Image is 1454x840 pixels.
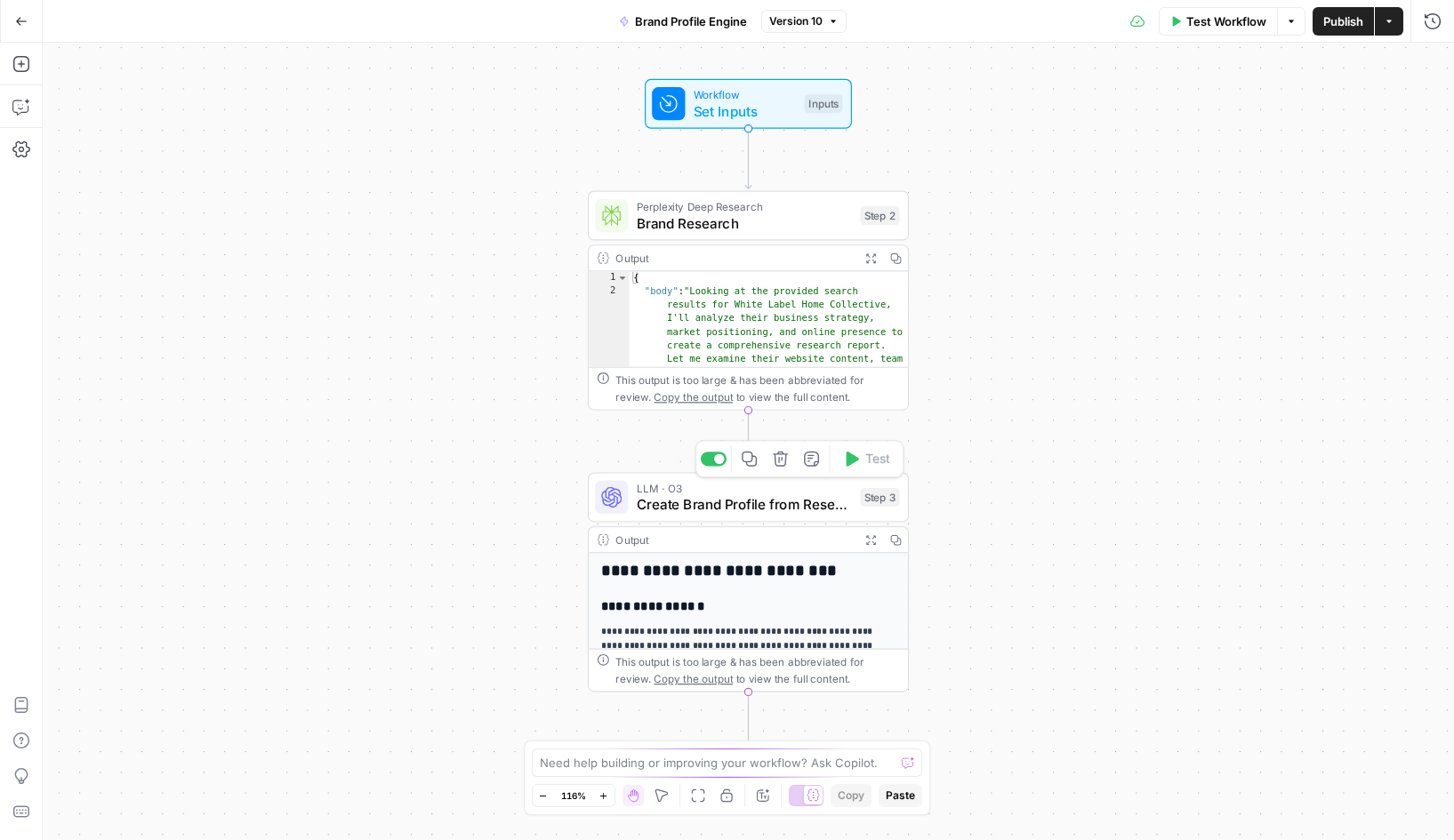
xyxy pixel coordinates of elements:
[654,390,733,403] span: Copy the output
[615,372,899,404] div: This output is too large & has been abbreviated for review. to view the full content.
[865,450,890,468] span: Test
[615,653,899,686] div: This output is too large & has been abbreviated for review. to view the full content.
[561,788,586,803] span: 116%
[769,13,823,29] span: Version 10
[745,692,751,752] g: Edge from step_3 to end
[831,784,872,807] button: Copy
[588,79,909,129] div: WorkflowSet InputsInputs
[589,271,629,284] div: 1
[615,532,852,548] div: Output
[860,206,899,225] div: Step 2
[1313,7,1374,36] button: Publish
[637,480,852,497] span: LLM · O3
[860,488,899,507] div: Step 3
[838,788,864,804] span: Copy
[608,7,758,36] button: Brand Profile Engine
[879,784,922,807] button: Paste
[637,494,852,515] span: Create Brand Profile from Research
[834,445,898,472] button: Test
[617,271,629,284] span: Toggle code folding, rows 1 through 3
[654,672,733,684] span: Copy the output
[694,100,796,121] span: Set Inputs
[804,94,842,113] div: Inputs
[1323,12,1363,30] span: Publish
[886,788,915,804] span: Paste
[588,191,909,411] div: Perplexity Deep ResearchBrand ResearchStep 2Output{ "body":"Looking at the provided search result...
[694,86,796,103] span: Workflow
[1186,12,1266,30] span: Test Workflow
[615,250,852,267] div: Output
[745,129,751,189] g: Edge from start to step_2
[761,10,847,33] button: Version 10
[635,12,747,30] span: Brand Profile Engine
[637,198,852,215] span: Perplexity Deep Research
[1159,7,1277,36] button: Test Workflow
[637,212,852,233] span: Brand Research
